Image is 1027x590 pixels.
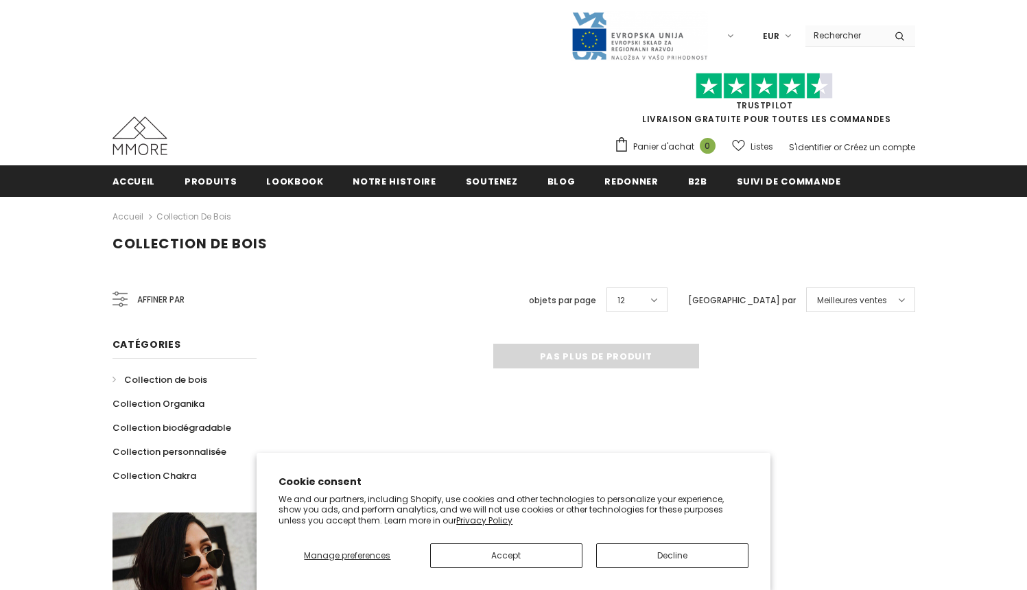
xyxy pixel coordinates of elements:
[596,543,748,568] button: Decline
[789,141,831,153] a: S'identifier
[529,294,596,307] label: objets par page
[688,294,796,307] label: [GEOGRAPHIC_DATA] par
[736,99,793,111] a: TrustPilot
[113,440,226,464] a: Collection personnalisée
[185,165,237,196] a: Produits
[737,165,841,196] a: Suivi de commande
[571,29,708,41] a: Javni Razpis
[571,11,708,61] img: Javni Razpis
[113,234,268,253] span: Collection de bois
[113,464,196,488] a: Collection Chakra
[737,175,841,188] span: Suivi de commande
[466,175,518,188] span: soutenez
[353,165,436,196] a: Notre histoire
[430,543,582,568] button: Accept
[633,140,694,154] span: Panier d'achat
[113,338,181,351] span: Catégories
[113,397,204,410] span: Collection Organika
[834,141,842,153] span: or
[266,165,323,196] a: Lookbook
[763,29,779,43] span: EUR
[113,392,204,416] a: Collection Organika
[696,73,833,99] img: Faites confiance aux étoiles pilotes
[113,469,196,482] span: Collection Chakra
[266,175,323,188] span: Lookbook
[137,292,185,307] span: Affiner par
[353,175,436,188] span: Notre histoire
[805,25,884,45] input: Search Site
[817,294,887,307] span: Meilleures ventes
[751,140,773,154] span: Listes
[113,165,156,196] a: Accueil
[113,445,226,458] span: Collection personnalisée
[156,211,231,222] a: Collection de bois
[732,134,773,158] a: Listes
[113,175,156,188] span: Accueil
[279,475,748,489] h2: Cookie consent
[700,138,716,154] span: 0
[279,543,416,568] button: Manage preferences
[547,175,576,188] span: Blog
[113,209,143,225] a: Accueil
[466,165,518,196] a: soutenez
[604,165,658,196] a: Redonner
[844,141,915,153] a: Créez un compte
[124,373,207,386] span: Collection de bois
[688,175,707,188] span: B2B
[185,175,237,188] span: Produits
[113,421,231,434] span: Collection biodégradable
[604,175,658,188] span: Redonner
[113,416,231,440] a: Collection biodégradable
[614,79,915,125] span: LIVRAISON GRATUITE POUR TOUTES LES COMMANDES
[688,165,707,196] a: B2B
[304,550,390,561] span: Manage preferences
[279,494,748,526] p: We and our partners, including Shopify, use cookies and other technologies to personalize your ex...
[456,515,512,526] a: Privacy Policy
[614,137,722,157] a: Panier d'achat 0
[617,294,625,307] span: 12
[113,368,207,392] a: Collection de bois
[113,117,167,155] img: Cas MMORE
[547,165,576,196] a: Blog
